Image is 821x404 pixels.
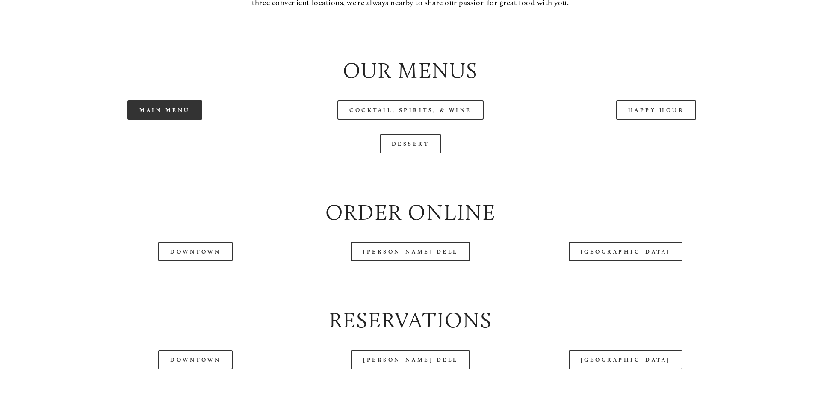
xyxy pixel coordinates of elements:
[569,350,682,369] a: [GEOGRAPHIC_DATA]
[127,100,202,120] a: Main Menu
[158,242,233,261] a: Downtown
[337,100,484,120] a: Cocktail, Spirits, & Wine
[49,305,772,335] h2: Reservations
[380,134,442,153] a: Dessert
[569,242,682,261] a: [GEOGRAPHIC_DATA]
[351,242,470,261] a: [PERSON_NAME] Dell
[351,350,470,369] a: [PERSON_NAME] Dell
[616,100,697,120] a: Happy Hour
[49,197,772,227] h2: Order Online
[158,350,233,369] a: Downtown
